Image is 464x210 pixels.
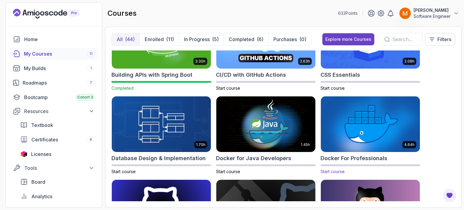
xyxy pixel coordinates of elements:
[404,142,414,147] p: 4.64h
[13,9,93,18] a: Landing page
[17,148,98,160] a: licenses
[117,36,123,43] p: All
[257,36,263,43] div: (6)
[111,71,192,79] h2: Building APIs with Spring Boot
[90,80,92,85] span: 7
[24,94,95,101] div: Bootcamp
[196,142,205,147] p: 1.70h
[31,150,51,158] span: Licenses
[111,86,134,91] span: Completed
[24,65,95,72] div: My Builds
[325,36,371,42] div: Explore more Courses
[111,13,211,92] a: Building APIs with Spring Boot card3.30hBuilding APIs with Spring BootCompleted
[90,66,92,71] span: 1
[20,151,27,157] img: jetbrains icon
[216,154,291,163] h2: Docker for Java Developers
[437,36,451,43] p: Filters
[24,108,95,115] div: Resources
[17,119,98,131] a: textbook
[9,77,98,89] a: roadmaps
[31,193,52,200] span: Analytics
[442,188,457,203] button: Open Feedback Button
[125,36,135,43] div: (44)
[24,164,95,172] div: Tools
[112,96,211,152] img: Database Design & Implementation card
[322,33,374,45] button: Explore more Courses
[9,62,98,74] a: builds
[216,71,286,79] h2: CI/CD with GitHub Actions
[268,33,311,45] button: Purchases(0)
[17,176,98,188] a: board
[145,36,164,43] p: Enrolled
[111,169,136,174] span: Start course
[321,71,360,79] h2: CSS Essentials
[318,95,422,153] img: Docker For Professionals card
[90,137,92,142] span: 6
[273,36,297,43] p: Purchases
[31,178,45,186] span: Board
[111,154,206,163] h2: Database Design & Implementation
[399,7,459,19] button: user profile image[PERSON_NAME]Software Engineer
[77,95,93,100] span: Cohort 3
[195,59,205,64] p: 3.30h
[9,106,98,117] button: Resources
[23,79,95,86] div: Roadmaps
[112,33,140,45] button: All(44)
[392,36,417,43] input: Search...
[24,50,95,57] div: My Courses
[31,121,53,129] span: Textbook
[321,86,345,91] span: Start course
[89,51,92,56] span: 11
[299,36,306,43] div: (0)
[17,190,98,202] a: analytics
[24,36,95,43] div: Home
[216,96,315,152] img: Docker for Java Developers card
[300,59,310,64] p: 2.63h
[9,163,98,173] button: Tools
[184,36,210,43] p: In Progress
[229,36,254,43] p: Completed
[399,8,411,19] img: user profile image
[216,169,240,174] span: Start course
[179,33,224,45] button: In Progress(5)
[414,13,451,19] p: Software Engineer
[166,36,174,43] div: (11)
[321,154,387,163] h2: Docker For Professionals
[17,134,98,146] a: certificates
[108,8,137,18] h2: courses
[9,33,98,45] a: home
[414,7,451,13] p: [PERSON_NAME]
[425,33,455,46] button: Filters
[9,48,98,60] a: courses
[216,86,240,91] span: Start course
[338,10,358,16] p: 633 Points
[224,33,268,45] button: Completed(6)
[9,91,98,103] a: bootcamp
[301,142,310,147] p: 1.45h
[212,36,219,43] div: (5)
[140,33,179,45] button: Enrolled(11)
[321,169,345,174] span: Start course
[31,136,58,143] span: Certificates
[404,59,414,64] p: 2.08h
